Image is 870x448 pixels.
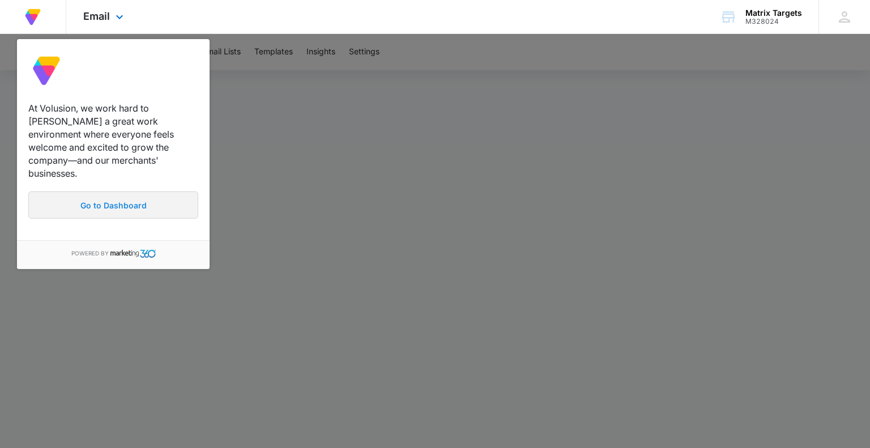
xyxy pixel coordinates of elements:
[28,191,198,219] a: Go to Dashboard
[23,7,43,27] img: Volusion
[17,240,210,269] div: Powered by
[28,102,198,180] p: At Volusion, we work hard to [PERSON_NAME] a great work environment where everyone feels welcome ...
[745,8,802,18] div: account name
[28,53,65,89] img: Volusion
[83,10,110,22] span: Email
[110,250,156,258] img: Marketing 360®
[745,18,802,25] div: account id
